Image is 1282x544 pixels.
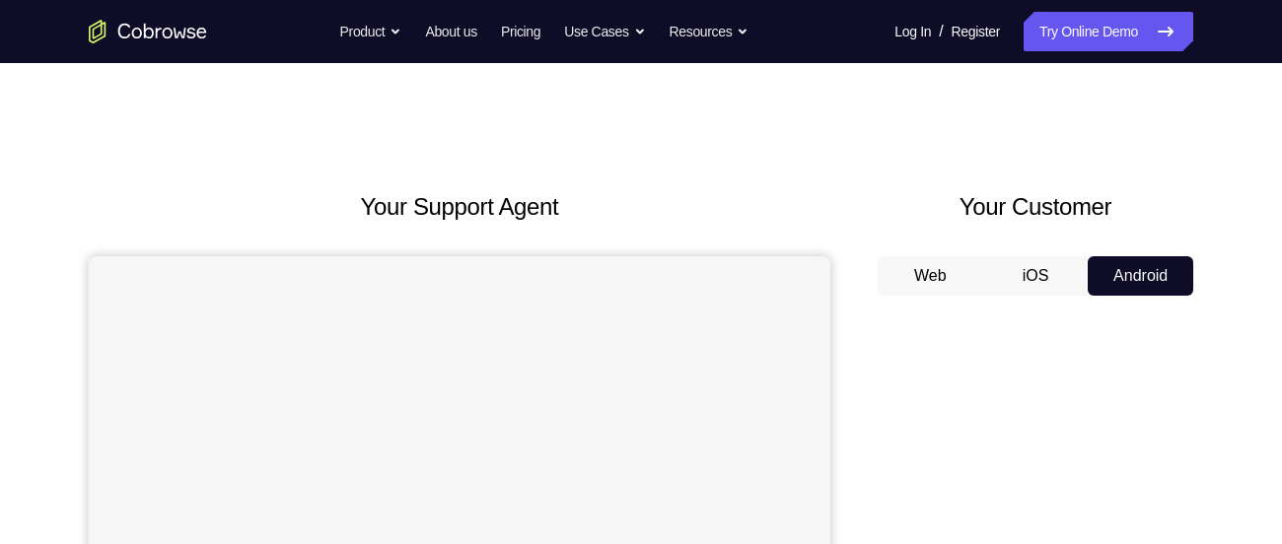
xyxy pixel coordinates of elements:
[564,12,645,51] button: Use Cases
[983,256,1089,296] button: iOS
[1024,12,1193,51] a: Try Online Demo
[89,189,830,225] h2: Your Support Agent
[425,12,476,51] a: About us
[952,12,1000,51] a: Register
[894,12,931,51] a: Log In
[89,20,207,43] a: Go to the home page
[501,12,540,51] a: Pricing
[878,189,1193,225] h2: Your Customer
[340,12,402,51] button: Product
[670,12,749,51] button: Resources
[939,20,943,43] span: /
[878,256,983,296] button: Web
[1088,256,1193,296] button: Android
